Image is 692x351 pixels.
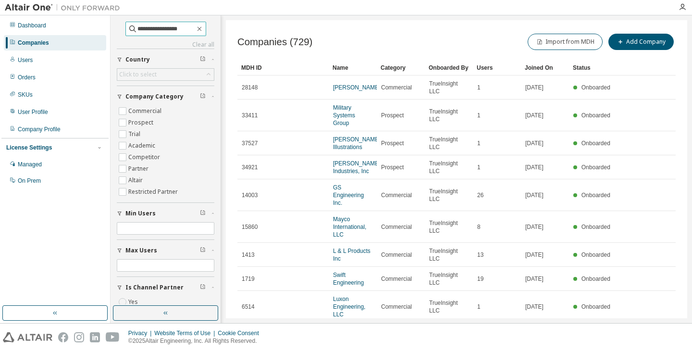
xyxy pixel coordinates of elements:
[477,275,483,283] span: 19
[18,74,36,81] div: Orders
[381,275,412,283] span: Commercial
[333,136,381,150] a: [PERSON_NAME] Illustrations
[525,139,544,147] span: [DATE]
[117,203,214,224] button: Min Users
[525,163,544,171] span: [DATE]
[333,216,366,238] a: Mayco International, LLC
[200,247,206,254] span: Clear filter
[525,112,544,119] span: [DATE]
[125,284,184,291] span: Is Channel Partner
[525,303,544,311] span: [DATE]
[74,332,84,342] img: instagram.svg
[117,41,214,49] a: Clear all
[128,163,150,175] label: Partner
[242,139,258,147] span: 37527
[90,332,100,342] img: linkedin.svg
[106,332,120,342] img: youtube.svg
[125,247,157,254] span: Max Users
[581,192,610,199] span: Onboarded
[125,210,156,217] span: Min Users
[18,22,46,29] div: Dashboard
[333,160,381,175] a: [PERSON_NAME] Industries, Inc
[429,247,469,263] span: TrueInsight LLC
[333,272,364,286] a: Swift Engineering
[525,191,544,199] span: [DATE]
[6,144,52,151] div: License Settings
[242,191,258,199] span: 14003
[18,161,42,168] div: Managed
[525,60,565,75] div: Joined On
[18,91,33,99] div: SKUs
[381,60,421,75] div: Category
[18,39,49,47] div: Companies
[525,84,544,91] span: [DATE]
[381,251,412,259] span: Commercial
[242,303,255,311] span: 6514
[477,163,481,171] span: 1
[477,251,483,259] span: 13
[117,277,214,298] button: Is Channel Partner
[117,69,214,80] div: Click to select
[128,105,163,117] label: Commercial
[477,60,517,75] div: Users
[381,139,404,147] span: Prospect
[333,104,355,126] a: Military Systems Group
[242,223,258,231] span: 15860
[429,108,469,123] span: TrueInsight LLC
[381,163,404,171] span: Prospect
[237,37,312,48] span: Companies (729)
[18,177,41,185] div: On Prem
[477,84,481,91] span: 1
[333,296,365,318] a: Luxon Engineering, LLC
[381,84,412,91] span: Commercial
[573,60,613,75] div: Status
[119,71,157,78] div: Click to select
[200,284,206,291] span: Clear filter
[241,60,325,75] div: MDH ID
[242,275,255,283] span: 1719
[128,128,142,140] label: Trial
[128,329,154,337] div: Privacy
[581,112,610,119] span: Onboarded
[477,139,481,147] span: 1
[581,140,610,147] span: Onboarded
[18,56,33,64] div: Users
[125,93,184,100] span: Company Category
[381,191,412,199] span: Commercial
[581,164,610,171] span: Onboarded
[125,56,150,63] span: Country
[242,112,258,119] span: 33411
[429,271,469,287] span: TrueInsight LLC
[608,34,674,50] button: Add Company
[18,125,61,133] div: Company Profile
[5,3,125,13] img: Altair One
[200,210,206,217] span: Clear filter
[117,49,214,70] button: Country
[429,60,469,75] div: Onboarded By
[333,248,371,262] a: L & L Products Inc
[429,299,469,314] span: TrueInsight LLC
[477,112,481,119] span: 1
[581,276,610,282] span: Onboarded
[525,251,544,259] span: [DATE]
[528,34,603,50] button: Import from MDH
[128,175,145,186] label: Altair
[381,112,404,119] span: Prospect
[525,275,544,283] span: [DATE]
[128,296,140,308] label: Yes
[333,184,364,206] a: GS Engineering Inc.
[581,251,610,258] span: Onboarded
[333,60,373,75] div: Name
[200,93,206,100] span: Clear filter
[429,219,469,235] span: TrueInsight LLC
[18,108,48,116] div: User Profile
[477,303,481,311] span: 1
[429,80,469,95] span: TrueInsight LLC
[200,56,206,63] span: Clear filter
[154,329,218,337] div: Website Terms of Use
[477,223,481,231] span: 8
[117,86,214,107] button: Company Category
[242,84,258,91] span: 28148
[58,332,68,342] img: facebook.svg
[218,329,264,337] div: Cookie Consent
